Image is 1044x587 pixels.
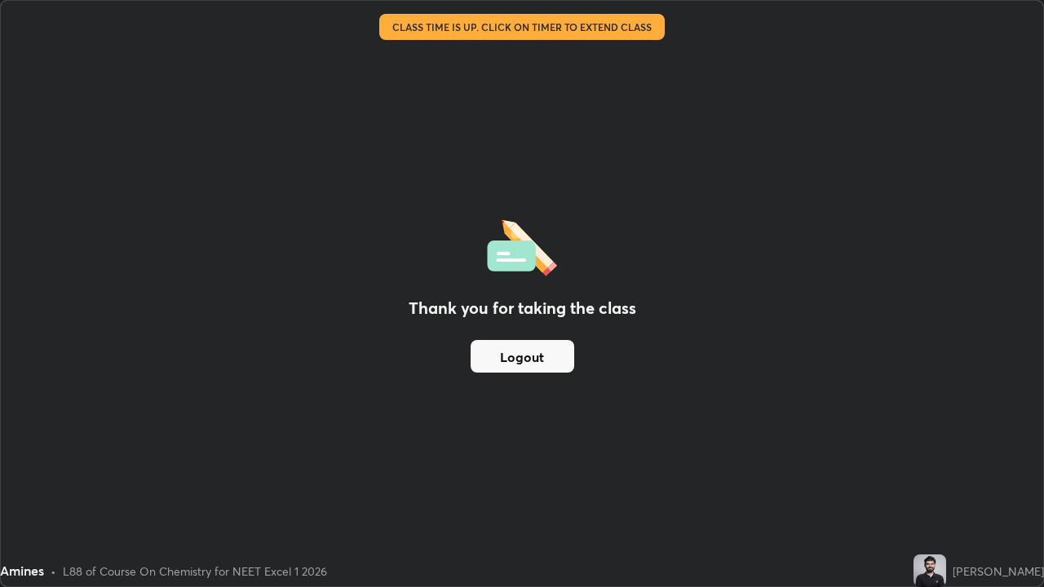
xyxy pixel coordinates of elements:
img: 0c83c29822bb4980a4694bc9a4022f43.jpg [913,554,946,587]
h2: Thank you for taking the class [409,296,636,320]
div: [PERSON_NAME] [953,563,1044,580]
button: Logout [471,340,574,373]
div: L88 of Course On Chemistry for NEET Excel 1 2026 [63,563,327,580]
img: offlineFeedback.1438e8b3.svg [487,214,557,276]
div: • [51,563,56,580]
